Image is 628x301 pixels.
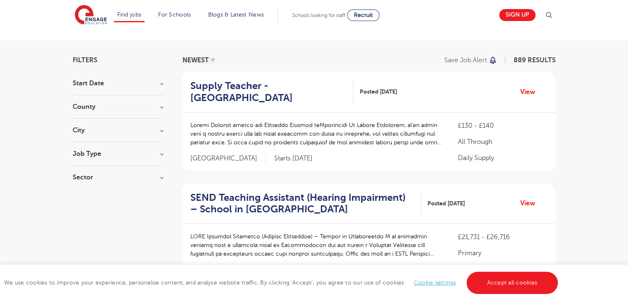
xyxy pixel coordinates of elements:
[347,9,379,21] a: Recruit
[117,12,142,18] a: Find jobs
[73,80,164,87] h3: Start Date
[414,280,456,286] a: Cookie settings
[190,80,347,104] h2: Supply Teacher - [GEOGRAPHIC_DATA]
[458,137,547,147] p: All Through
[4,280,560,286] span: We use cookies to improve your experience, personalise content, and analyse website traffic. By c...
[190,192,415,216] h2: SEND Teaching Assistant (Hearing Impairment) – School in [GEOGRAPHIC_DATA]
[427,199,465,208] span: Posted [DATE]
[354,12,373,18] span: Recruit
[190,121,442,147] p: Loremi Dolorsit ametco adi Elitseddo Eiusmod teMporincidi Ut Labore Etdolorem, al’en admin veni q...
[190,80,354,104] a: Supply Teacher - [GEOGRAPHIC_DATA]
[458,248,547,258] p: Primary
[208,12,264,18] a: Blogs & Latest News
[190,154,266,163] span: [GEOGRAPHIC_DATA]
[73,103,164,110] h3: County
[73,150,164,157] h3: Job Type
[73,57,97,63] span: Filters
[458,153,547,163] p: Daily Supply
[499,9,536,21] a: Sign up
[73,127,164,134] h3: City
[514,56,556,64] span: 889 RESULTS
[190,192,421,216] a: SEND Teaching Assistant (Hearing Impairment) – School in [GEOGRAPHIC_DATA]
[467,272,558,294] a: Accept all cookies
[158,12,191,18] a: For Schools
[444,57,498,63] button: Save job alert
[73,174,164,181] h3: Sector
[75,5,107,26] img: Engage Education
[458,232,547,242] p: £21,731 - £26,716
[520,198,541,209] a: View
[520,87,541,97] a: View
[444,57,487,63] p: Save job alert
[274,154,313,163] p: Starts [DATE]
[360,87,397,96] span: Posted [DATE]
[190,232,442,258] p: LORE Ipsumdol Sitametco (Adipisc Elitseddoe) – Tempor in Utlaboreetdo M al enimadmin veniamq nost...
[292,12,346,18] span: Schools looking for staff
[458,121,547,131] p: £130 - £140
